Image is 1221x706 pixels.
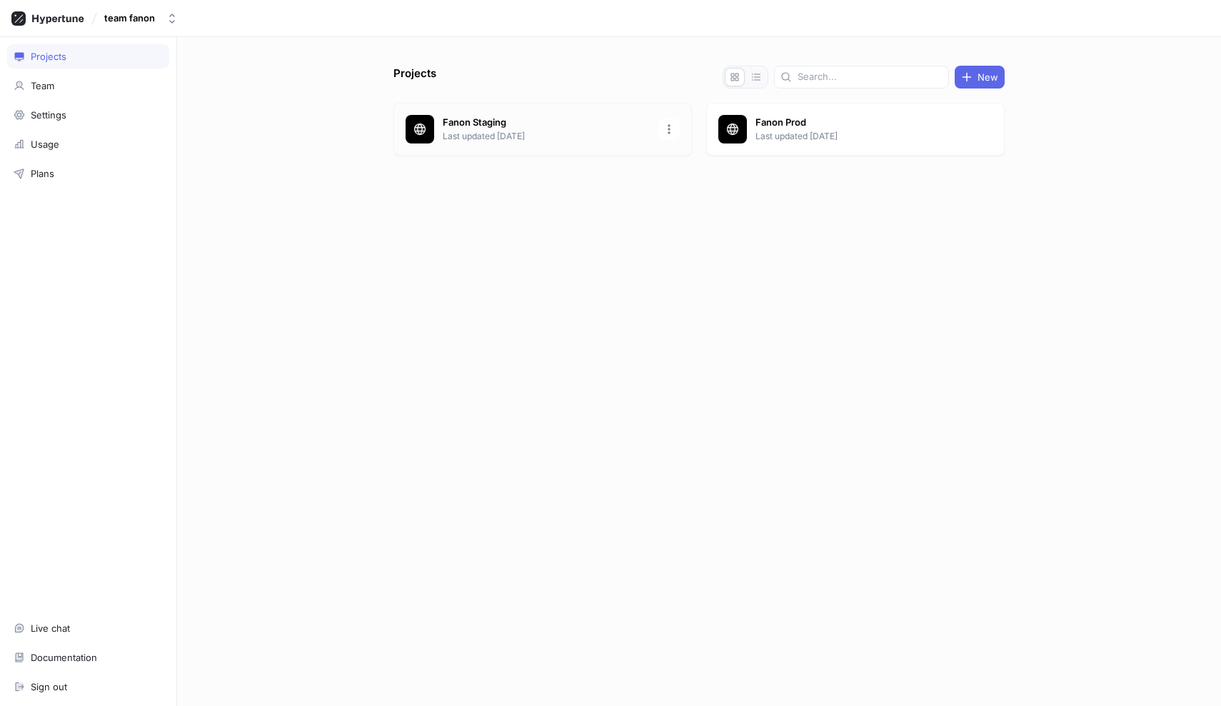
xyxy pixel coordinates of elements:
input: Search... [798,70,943,84]
p: Last updated [DATE] [443,130,650,143]
div: team fanon [104,12,155,24]
a: Projects [7,44,169,69]
button: team fanon [99,6,184,30]
a: Usage [7,132,169,156]
div: Team [31,80,54,91]
button: New [955,66,1005,89]
div: Projects [31,51,66,62]
div: Live chat [31,622,70,634]
p: Fanon Prod [755,116,963,130]
a: Plans [7,161,169,186]
span: New [978,73,998,81]
p: Projects [393,66,436,89]
a: Settings [7,103,169,127]
a: Team [7,74,169,98]
div: Sign out [31,681,67,692]
p: Fanon Staging [443,116,650,130]
div: Usage [31,138,59,150]
a: Documentation [7,645,169,670]
div: Settings [31,109,66,121]
div: Plans [31,168,54,179]
p: Last updated [DATE] [755,130,963,143]
div: Documentation [31,652,97,663]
